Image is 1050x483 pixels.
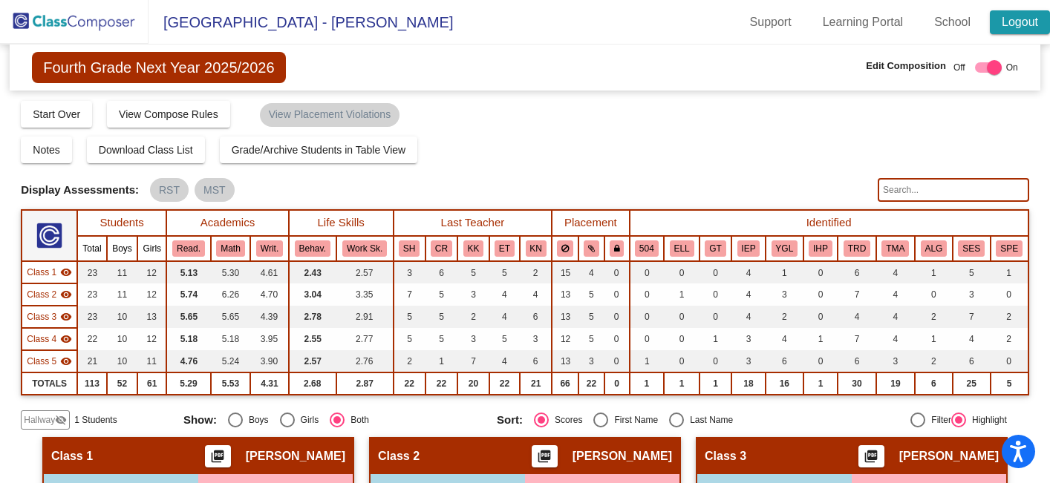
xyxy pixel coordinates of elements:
[256,240,283,257] button: Writ.
[520,261,552,283] td: 2
[578,372,604,395] td: 22
[77,306,107,328] td: 23
[211,350,251,372] td: 5.24
[22,328,77,350] td: Alyssa Sauerer - No Class Name
[22,306,77,328] td: Melissa Hannah - No Class Name
[77,372,107,395] td: 113
[552,283,578,306] td: 13
[520,328,552,350] td: 3
[457,283,489,306] td: 3
[953,236,991,261] th: Social Emotional Support (NP, Lisa or Ashley)
[899,449,999,464] span: [PERSON_NAME]
[107,350,137,372] td: 10
[60,289,72,300] mat-icon: visibility
[552,261,578,283] td: 15
[700,283,731,306] td: 0
[243,413,269,427] div: Boys
[766,283,803,306] td: 3
[295,413,319,427] div: Girls
[664,261,700,283] td: 0
[915,372,953,395] td: 6
[166,210,288,236] th: Academics
[552,350,578,372] td: 13
[394,210,552,236] th: Last Teacher
[552,372,578,395] td: 66
[289,350,336,372] td: 2.57
[27,332,56,346] span: Class 4
[925,413,951,427] div: Filter
[336,261,394,283] td: 2.57
[425,328,458,350] td: 5
[394,236,425,261] th: Suzy Hurin
[766,328,803,350] td: 4
[211,283,251,306] td: 6.26
[772,240,798,257] button: YGL
[21,101,92,128] button: Start Over
[700,328,731,350] td: 1
[489,261,521,283] td: 5
[803,306,838,328] td: 0
[803,283,838,306] td: 0
[107,328,137,350] td: 10
[394,261,425,283] td: 3
[457,328,489,350] td: 3
[803,350,838,372] td: 0
[991,372,1028,395] td: 5
[33,108,80,120] span: Start Over
[250,261,288,283] td: 4.61
[705,449,746,464] span: Class 3
[77,261,107,283] td: 23
[60,333,72,345] mat-icon: visibility
[549,413,582,427] div: Scores
[425,306,458,328] td: 5
[22,350,77,372] td: Melissa Vukelich - No Class Name
[209,449,226,470] mat-icon: picture_as_pdf
[489,328,521,350] td: 5
[844,240,870,257] button: TRD
[876,328,915,350] td: 4
[966,413,1007,427] div: Highlight
[664,328,700,350] td: 0
[604,236,630,261] th: Keep with teacher
[107,261,137,283] td: 11
[250,283,288,306] td: 4.70
[22,261,77,283] td: Joan Hampson - No Class Name
[336,328,394,350] td: 2.77
[425,350,458,372] td: 1
[289,328,336,350] td: 2.55
[876,236,915,261] th: Title Math Support
[60,311,72,323] mat-icon: visibility
[921,240,948,257] button: ALG
[77,210,166,236] th: Students
[915,306,953,328] td: 2
[22,372,77,395] td: TOTALS
[107,236,137,261] th: Boys
[137,328,166,350] td: 12
[107,372,137,395] td: 52
[345,413,369,427] div: Both
[552,306,578,328] td: 13
[766,350,803,372] td: 6
[700,261,731,283] td: 0
[915,350,953,372] td: 2
[166,261,210,283] td: 5.13
[289,306,336,328] td: 2.78
[535,449,553,470] mat-icon: picture_as_pdf
[27,355,56,368] span: Class 5
[250,372,288,395] td: 4.31
[33,144,60,156] span: Notes
[684,413,733,427] div: Last Name
[990,10,1050,34] a: Logout
[552,328,578,350] td: 12
[489,283,521,306] td: 4
[811,10,916,34] a: Learning Portal
[991,306,1028,328] td: 2
[958,240,985,257] button: SES
[664,372,700,395] td: 1
[876,350,915,372] td: 3
[77,236,107,261] th: Total
[731,261,766,283] td: 4
[630,210,1028,236] th: Identified
[838,328,876,350] td: 7
[394,350,425,372] td: 2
